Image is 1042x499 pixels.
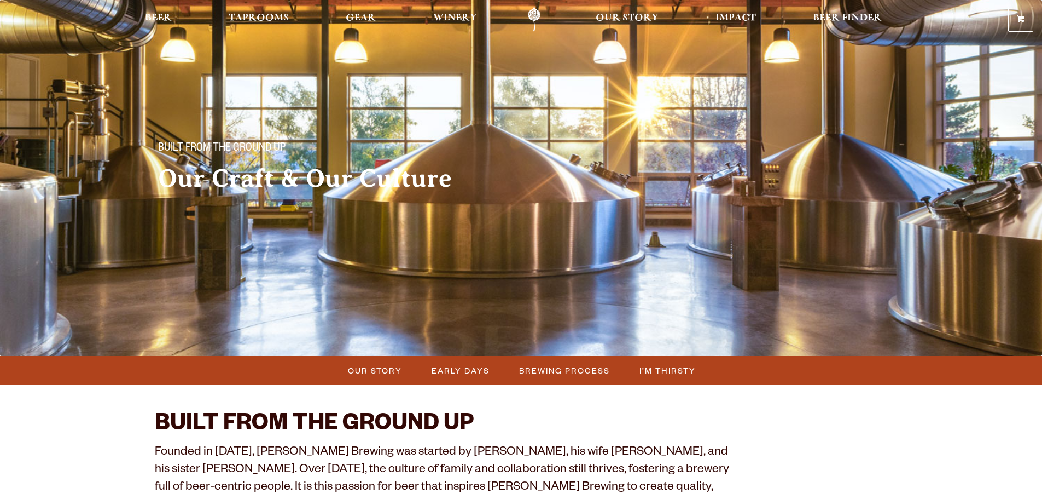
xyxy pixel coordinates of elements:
[433,14,477,22] span: Winery
[596,14,659,22] span: Our Story
[339,7,383,32] a: Gear
[514,7,555,32] a: Odell Home
[806,7,889,32] a: Beer Finder
[158,165,499,192] h2: Our Craft & Our Culture
[145,14,172,22] span: Beer
[708,7,763,32] a: Impact
[346,14,376,22] span: Gear
[633,363,701,378] a: I’m Thirsty
[341,363,408,378] a: Our Story
[425,363,495,378] a: Early Days
[519,363,610,378] span: Brewing Process
[222,7,296,32] a: Taprooms
[513,363,615,378] a: Brewing Process
[432,363,490,378] span: Early Days
[639,363,696,378] span: I’m Thirsty
[155,412,732,439] h2: BUILT FROM THE GROUND UP
[348,363,402,378] span: Our Story
[158,142,286,156] span: Built From The Ground Up
[138,7,179,32] a: Beer
[715,14,756,22] span: Impact
[813,14,882,22] span: Beer Finder
[426,7,484,32] a: Winery
[229,14,289,22] span: Taprooms
[589,7,666,32] a: Our Story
